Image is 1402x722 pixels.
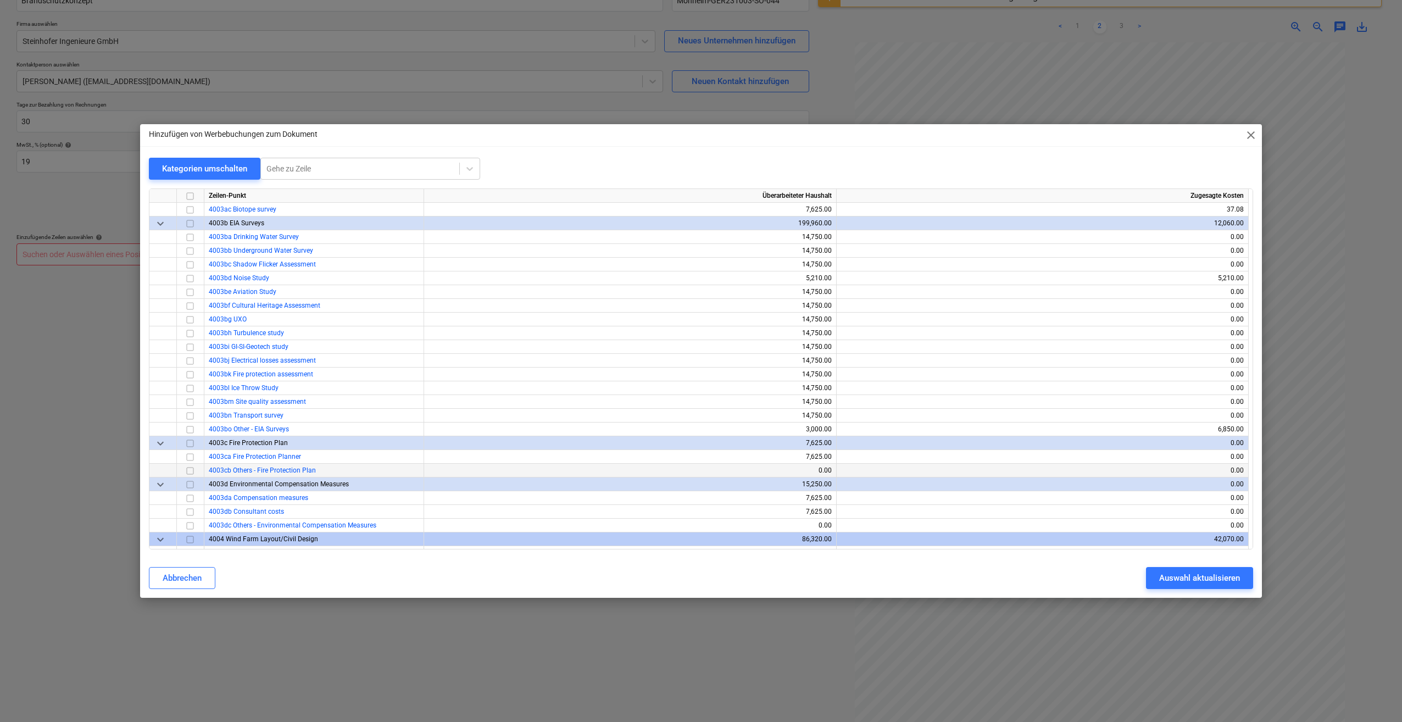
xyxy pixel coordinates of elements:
div: 0.00 [841,368,1244,381]
div: 14,750.00 [429,354,832,368]
div: 0.00 [841,285,1244,299]
a: 4003ca Fire Protection Planner [209,453,301,460]
p: Hinzufügen von Werbebuchungen zum Dokument [149,129,318,140]
div: 14,750.00 [429,258,832,271]
span: 4003d Environmental Compensation Measures [209,480,349,488]
span: 4003ba Drinking Water Survey [209,233,299,241]
div: 0.00 [841,230,1244,244]
a: 4003bf Cultural Heritage Assessment [209,302,320,309]
a: 4003bi GI-SI-Geotech study [209,343,288,351]
a: 4003bo Other - EIA Surveys [209,425,289,433]
div: 14,750.00 [429,326,832,340]
div: 0.00 [841,354,1244,368]
div: 0.00 [841,244,1244,258]
a: 4003bd Noise Study [209,274,269,282]
div: 14,750.00 [429,409,832,423]
button: Kategorien umschalten [149,158,260,180]
button: Auswahl aktualisieren [1146,567,1253,589]
div: 14,750.00 [429,230,832,244]
div: 86,320.00 [429,532,832,546]
div: 12,060.00 [841,216,1244,230]
iframe: Chat Widget [1347,669,1402,722]
div: 37.08 [841,203,1244,216]
div: 7,625.00 [429,203,832,216]
div: 0.00 [429,464,832,477]
div: 199,960.00 [429,216,832,230]
div: 0.00 [841,395,1244,409]
span: keyboard_arrow_down [154,437,167,450]
div: 14,750.00 [429,299,832,313]
a: 4003bc Shadow Flicker Assessment [209,260,316,268]
div: 0.00 [841,450,1244,464]
a: 4003dc Others - Environmental Compensation Measures [209,521,376,529]
a: 4003bm Site quality assessment [209,398,306,406]
a: 4003bg UXO [209,315,247,323]
span: 4003da Compensation measures [209,494,308,502]
div: 0.00 [841,464,1244,477]
span: 4003b EIA Surveys [209,219,264,227]
div: 0.00 [841,340,1244,354]
div: 14,750.00 [429,395,832,409]
a: 4003be Aviation Study [209,288,276,296]
div: 0.00 [841,258,1244,271]
a: 4003bb Underground Water Survey [209,247,313,254]
div: 0.00 [841,505,1244,519]
div: 7,625.00 [429,436,832,450]
div: Chat-Widget [1347,669,1402,722]
div: 14,750.00 [429,340,832,354]
div: 0.00 [841,409,1244,423]
a: 4003ac Biotope survey [209,206,276,213]
div: 0.00 [841,546,1244,560]
div: 0.00 [841,326,1244,340]
a: 4003bh Turbulence study [209,329,284,337]
a: 4003bl Ice Throw Study [209,384,279,392]
div: 7,625.00 [429,546,832,560]
div: Zeilen-Punkt [204,189,424,203]
div: 14,750.00 [429,381,832,395]
div: 0.00 [841,491,1244,505]
a: 4003db Consultant costs [209,508,284,515]
div: 14,750.00 [429,313,832,326]
div: 0.00 [841,313,1244,326]
div: Kategorien umschalten [162,162,247,176]
button: Abbrechen [149,567,215,589]
div: Zugesagte Kosten [837,189,1249,203]
div: 7,625.00 [429,505,832,519]
div: 3,000.00 [429,423,832,436]
span: 4003c Fire Protection Plan [209,439,288,447]
div: 0.00 [841,519,1244,532]
div: 14,750.00 [429,368,832,381]
span: keyboard_arrow_down [154,478,167,491]
span: close [1244,129,1258,142]
a: 4003cb Others - Fire Protection Plan [209,466,316,474]
span: 4004 Wind Farm Layout/Civil Design [209,535,318,543]
div: 0.00 [841,436,1244,450]
div: 42,070.00 [841,532,1244,546]
div: 14,750.00 [429,285,832,299]
div: 5,210.00 [429,271,832,285]
div: 0.00 [841,299,1244,313]
a: 4003bj Electrical losses assessment [209,357,316,364]
div: 0.00 [429,519,832,532]
a: 4003bn Transport survey [209,412,283,419]
span: keyboard_arrow_down [154,217,167,230]
a: 4003bk Fire protection assessment [209,370,313,378]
